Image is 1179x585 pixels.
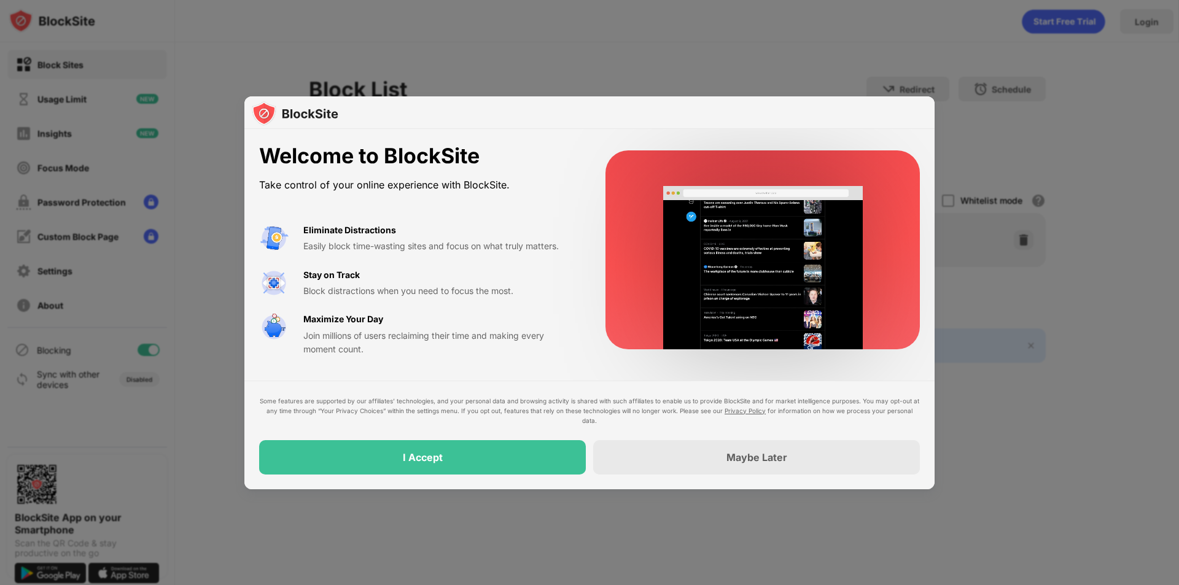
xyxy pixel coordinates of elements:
[726,451,787,463] div: Maybe Later
[259,312,289,342] img: value-safe-time.svg
[403,451,443,463] div: I Accept
[303,312,383,326] div: Maximize Your Day
[259,144,576,169] div: Welcome to BlockSite
[303,239,576,253] div: Easily block time-wasting sites and focus on what truly matters.
[303,223,396,237] div: Eliminate Distractions
[303,284,576,298] div: Block distractions when you need to focus the most.
[252,101,338,126] img: logo-blocksite.svg
[259,396,920,425] div: Some features are supported by our affiliates’ technologies, and your personal data and browsing ...
[303,329,576,357] div: Join millions of users reclaiming their time and making every moment count.
[259,176,576,194] div: Take control of your online experience with BlockSite.
[259,268,289,298] img: value-focus.svg
[303,268,360,282] div: Stay on Track
[259,223,289,253] img: value-avoid-distractions.svg
[725,407,766,414] a: Privacy Policy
